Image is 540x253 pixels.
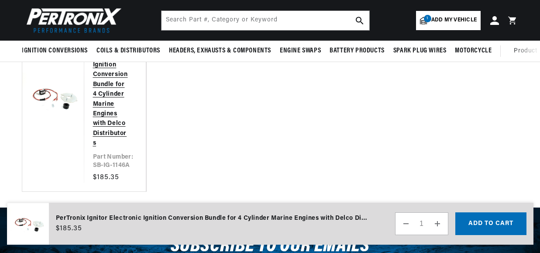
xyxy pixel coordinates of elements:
[325,41,389,61] summary: Battery Products
[330,46,385,55] span: Battery Products
[96,46,160,55] span: Coils & Distributors
[393,46,447,55] span: Spark Plug Wires
[162,11,369,30] input: Search Part #, Category or Keyword
[280,46,321,55] span: Engine Swaps
[93,31,129,149] a: PerTronix Ignitor Electronic Ignition Conversion Bundle for 4 Cylinder Marine Engines with Delco ...
[56,214,368,223] div: PerTronix Ignitor Electronic Ignition Conversion Bundle for 4 Cylinder Marine Engines with Delco ...
[455,212,526,235] button: Add to cart
[22,3,518,192] ul: Slider
[7,203,49,245] img: PerTronix Ignitor Electronic Ignition Conversion Bundle for 4 Cylinder Marine Engines with Delco ...
[431,16,477,24] span: Add my vehicle
[56,223,82,234] span: $185.35
[169,46,271,55] span: Headers, Exhausts & Components
[165,41,275,61] summary: Headers, Exhausts & Components
[275,41,325,61] summary: Engine Swaps
[424,15,431,22] span: 1
[22,46,88,55] span: Ignition Conversions
[22,41,92,61] summary: Ignition Conversions
[22,5,122,35] img: Pertronix
[389,41,451,61] summary: Spark Plug Wires
[451,41,496,61] summary: Motorcycle
[92,41,165,61] summary: Coils & Distributors
[455,46,492,55] span: Motorcycle
[350,11,369,30] button: search button
[416,11,481,30] a: 1Add my vehicle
